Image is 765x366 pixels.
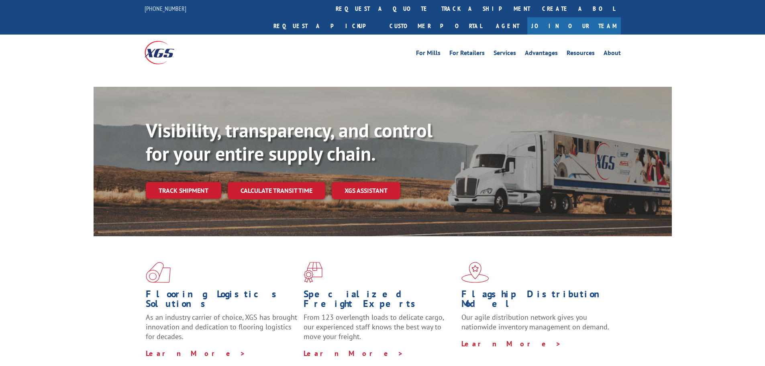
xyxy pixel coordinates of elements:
[145,4,186,12] a: [PHONE_NUMBER]
[461,262,489,283] img: xgs-icon-flagship-distribution-model-red
[604,50,621,59] a: About
[384,17,488,35] a: Customer Portal
[461,313,609,331] span: Our agile distribution network gives you nationwide inventory management on demand.
[527,17,621,35] a: Join Our Team
[416,50,441,59] a: For Mills
[449,50,485,59] a: For Retailers
[146,182,221,199] a: Track shipment
[146,349,246,358] a: Learn More >
[146,118,432,166] b: Visibility, transparency, and control for your entire supply chain.
[567,50,595,59] a: Resources
[332,182,400,199] a: XGS ASSISTANT
[461,289,613,313] h1: Flagship Distribution Model
[146,262,171,283] img: xgs-icon-total-supply-chain-intelligence-red
[525,50,558,59] a: Advantages
[461,339,561,348] a: Learn More >
[304,313,455,348] p: From 123 overlength loads to delicate cargo, our experienced staff knows the best way to move you...
[304,262,322,283] img: xgs-icon-focused-on-flooring-red
[228,182,325,199] a: Calculate transit time
[146,289,298,313] h1: Flooring Logistics Solutions
[304,289,455,313] h1: Specialized Freight Experts
[146,313,297,341] span: As an industry carrier of choice, XGS has brought innovation and dedication to flooring logistics...
[488,17,527,35] a: Agent
[304,349,404,358] a: Learn More >
[267,17,384,35] a: Request a pickup
[494,50,516,59] a: Services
